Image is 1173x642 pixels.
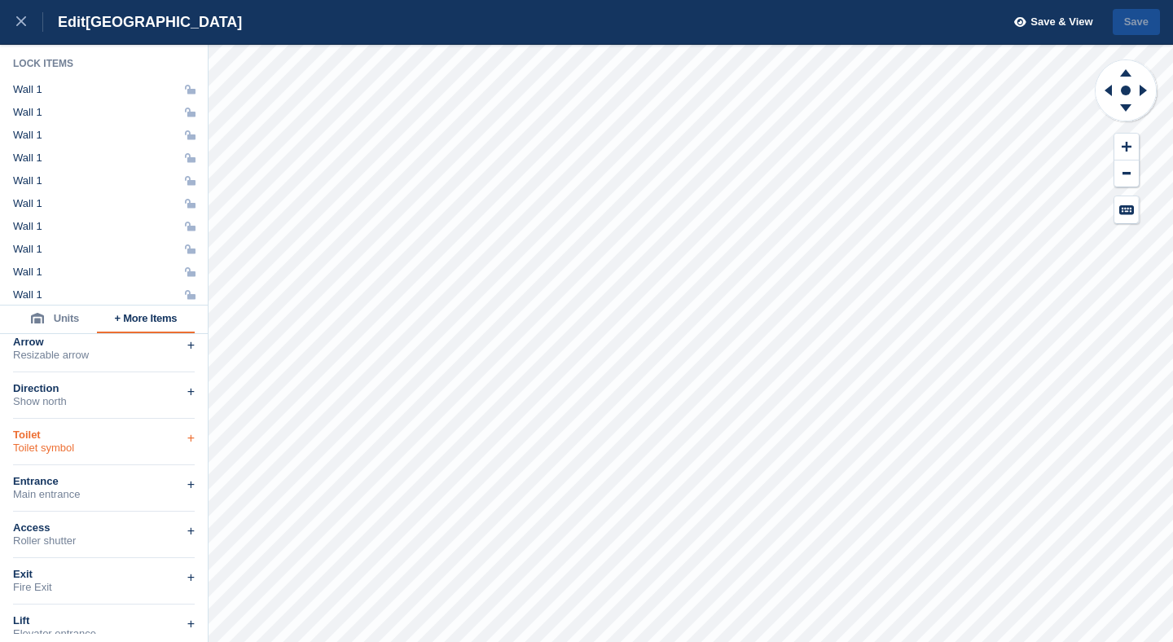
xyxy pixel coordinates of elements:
[1114,196,1139,223] button: Keyboard Shortcuts
[187,382,195,402] div: +
[13,129,42,142] div: Wall 1
[13,475,195,488] div: Entrance
[13,521,195,534] div: Access
[13,197,42,210] div: Wall 1
[13,429,195,442] div: Toilet
[1030,14,1092,30] span: Save & View
[1114,134,1139,160] button: Zoom In
[13,83,42,96] div: Wall 1
[13,512,195,558] div: AccessRoller shutter+
[13,106,42,119] div: Wall 1
[13,372,195,419] div: DirectionShow north+
[1005,9,1093,36] button: Save & View
[13,534,195,547] div: Roller shutter
[13,568,195,581] div: Exit
[1114,160,1139,187] button: Zoom Out
[13,627,195,640] div: Elevator entrance
[13,614,195,627] div: Lift
[187,429,195,448] div: +
[13,152,42,165] div: Wall 1
[13,581,195,594] div: Fire Exit
[187,568,195,587] div: +
[13,243,42,256] div: Wall 1
[13,558,195,605] div: ExitFire Exit+
[13,442,195,455] div: Toilet symbol
[187,614,195,634] div: +
[13,174,42,187] div: Wall 1
[13,395,195,408] div: Show north
[97,306,195,333] button: + More Items
[13,220,42,233] div: Wall 1
[187,336,195,355] div: +
[13,288,42,301] div: Wall 1
[187,521,195,541] div: +
[13,419,195,465] div: ToiletToilet symbol+
[13,382,195,395] div: Direction
[13,465,195,512] div: EntranceMain entrance+
[13,349,195,362] div: Resizable arrow
[13,326,195,372] div: ArrowResizable arrow+
[43,12,242,32] div: Edit [GEOGRAPHIC_DATA]
[13,306,97,333] button: Units
[13,266,42,279] div: Wall 1
[13,336,195,349] div: Arrow
[187,475,195,495] div: +
[1113,9,1160,36] button: Save
[13,57,195,70] div: Lock Items
[13,488,195,501] div: Main entrance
